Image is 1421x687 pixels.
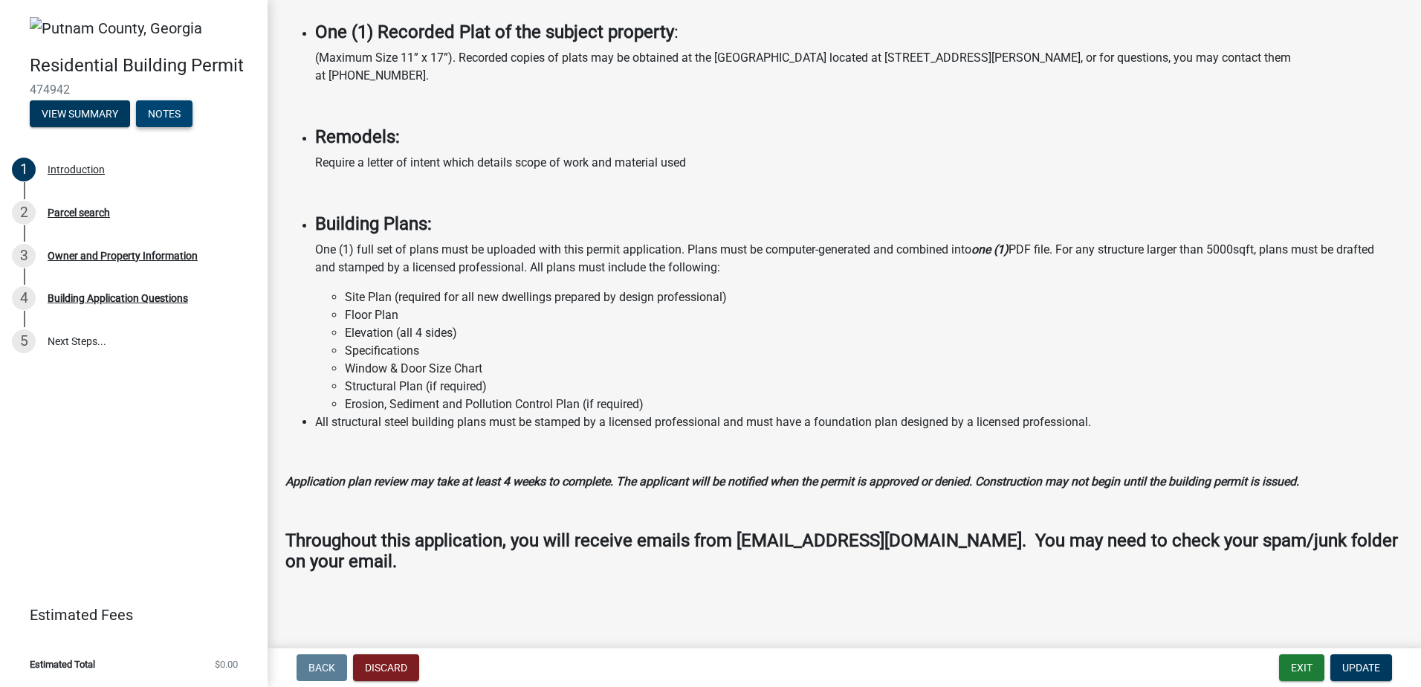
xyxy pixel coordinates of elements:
[285,530,1398,572] strong: Throughout this application, you will receive emails from [EMAIL_ADDRESS][DOMAIN_NAME]. You may n...
[315,241,1403,277] p: One (1) full set of plans must be uploaded with this permit application. Plans must be computer-g...
[345,396,1403,413] li: Erosion, Sediment and Pollution Control Plan (if required)
[315,22,1403,43] h4: :
[30,100,130,127] button: View Summary
[285,474,1299,488] strong: Application plan review may take at least 4 weeks to complete. The applicant will be notified whe...
[315,154,1403,172] p: Require a letter of intent which details scope of work and material used
[315,126,400,147] strong: Remodels:
[345,378,1403,396] li: Structural Plan (if required)
[315,49,1403,85] p: (Maximum Size 11” x 17”). Recorded copies of plats may be obtained at the [GEOGRAPHIC_DATA] locat...
[971,242,1009,257] strong: one (1)
[136,109,192,120] wm-modal-confirm: Notes
[12,600,244,630] a: Estimated Fees
[48,293,188,303] div: Building Application Questions
[1342,662,1380,674] span: Update
[1330,654,1392,681] button: Update
[12,244,36,268] div: 3
[12,329,36,353] div: 5
[30,109,130,120] wm-modal-confirm: Summary
[315,213,432,234] strong: Building Plans:
[215,659,238,669] span: $0.00
[48,251,198,261] div: Owner and Property Information
[48,164,105,175] div: Introduction
[345,360,1403,378] li: Window & Door Size Chart
[345,288,1403,306] li: Site Plan (required for all new dwellings prepared by design professional)
[345,324,1403,342] li: Elevation (all 4 sides)
[297,654,347,681] button: Back
[30,83,238,97] span: 474942
[315,413,1403,431] li: All structural steel building plans must be stamped by a licensed professional and must have a fo...
[12,286,36,310] div: 4
[30,17,202,39] img: Putnam County, Georgia
[345,342,1403,360] li: Specifications
[1279,654,1324,681] button: Exit
[48,207,110,218] div: Parcel search
[12,201,36,225] div: 2
[136,100,192,127] button: Notes
[345,306,1403,324] li: Floor Plan
[353,654,419,681] button: Discard
[30,659,95,669] span: Estimated Total
[30,55,256,77] h4: Residential Building Permit
[308,662,335,674] span: Back
[315,22,674,42] strong: One (1) Recorded Plat of the subject property
[12,158,36,181] div: 1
